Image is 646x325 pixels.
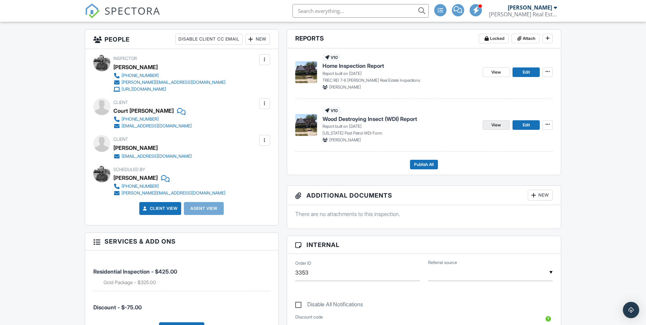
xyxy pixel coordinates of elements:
div: [PHONE_NUMBER] [122,117,159,122]
div: Open Intercom Messenger [623,302,639,318]
span: Discount - $-75.00 [93,304,142,311]
h3: People [85,30,278,49]
label: Disable All Notifications [295,301,363,310]
li: Manual fee: Discount [93,291,270,316]
a: [EMAIL_ADDRESS][DOMAIN_NAME] [113,123,192,129]
div: [URL][DOMAIN_NAME] [122,87,166,92]
span: Scheduled By [113,167,145,172]
p: There are no attachments to this inspection. [295,210,553,218]
a: [PHONE_NUMBER] [113,72,225,79]
div: New [528,190,553,201]
a: [PHONE_NUMBER] [113,183,225,190]
img: The Best Home Inspection Software - Spectora [85,3,100,18]
div: Cofer Real Estate Inspections, PLLC [489,11,557,18]
div: Disable Client CC Email [175,34,242,45]
div: New [245,34,270,45]
div: [EMAIL_ADDRESS][DOMAIN_NAME] [122,154,192,159]
h3: Additional Documents [287,186,561,205]
div: [PHONE_NUMBER] [122,184,159,189]
label: Order ID [295,260,311,266]
a: [PHONE_NUMBER] [113,116,192,123]
span: SPECTORA [105,3,160,18]
div: [PERSON_NAME][EMAIL_ADDRESS][DOMAIN_NAME] [122,190,225,196]
div: [PHONE_NUMBER] [122,73,159,78]
li: Service: Residential Inspection [93,256,270,291]
div: [PERSON_NAME] [508,4,552,11]
div: [PERSON_NAME] [113,173,158,183]
span: Client [113,100,128,105]
a: [URL][DOMAIN_NAME] [113,86,225,93]
div: [PERSON_NAME][EMAIL_ADDRESS][DOMAIN_NAME] [122,80,225,85]
input: Search everything... [293,4,429,18]
a: [PERSON_NAME][EMAIL_ADDRESS][DOMAIN_NAME] [113,79,225,86]
div: [PERSON_NAME] [113,62,158,72]
div: [EMAIL_ADDRESS][DOMAIN_NAME] [122,123,192,129]
span: Inspector [113,56,137,61]
h3: Services & Add ons [85,233,278,250]
div: Court [PERSON_NAME] [113,106,174,116]
span: Client [113,137,128,142]
a: [EMAIL_ADDRESS][DOMAIN_NAME] [113,153,192,160]
a: SPECTORA [85,9,160,24]
li: Add on: Gold Package [104,279,270,286]
span: Residential Inspection - $425.00 [93,268,177,275]
a: Client View [142,205,178,212]
a: [PERSON_NAME][EMAIL_ADDRESS][DOMAIN_NAME] [113,190,225,197]
h3: Internal [287,236,561,254]
label: Discount code [295,314,323,320]
label: Referral source [428,260,457,266]
div: [PERSON_NAME] [113,143,158,153]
